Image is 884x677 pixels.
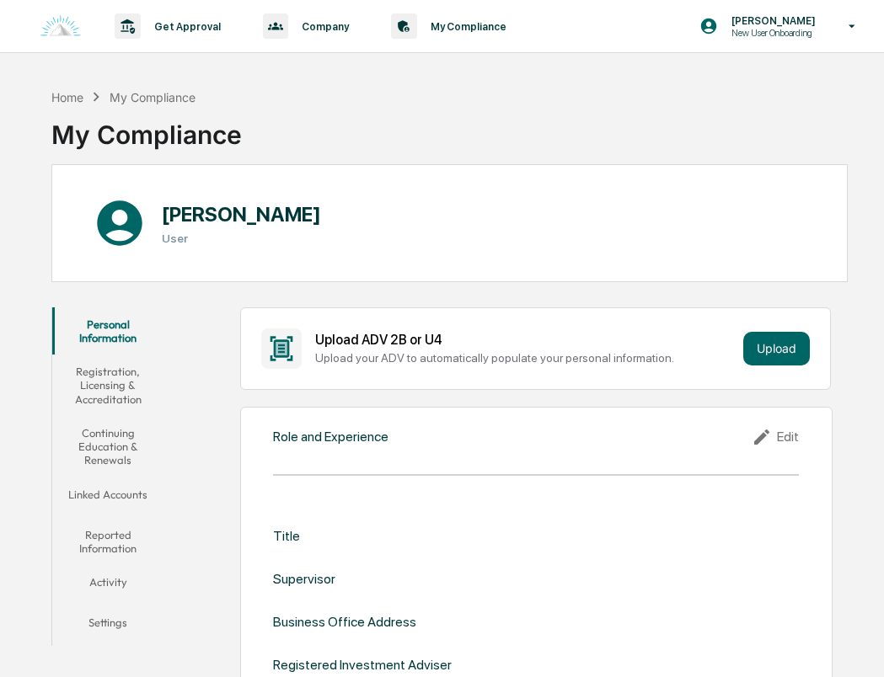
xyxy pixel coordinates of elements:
[52,477,163,518] button: Linked Accounts
[743,332,810,365] button: Upload
[718,27,824,39] p: New User Onboarding
[273,657,452,673] div: Registered Investment Adviser
[52,565,163,605] button: Activity
[315,332,737,348] div: Upload ADV 2B or U4
[51,90,83,104] div: Home
[162,202,321,227] h1: [PERSON_NAME]
[52,307,163,647] div: secondary tabs example
[315,351,737,365] div: Upload your ADV to automatically populate your personal information.
[273,614,416,630] div: Business Office Address
[52,605,163,646] button: Settings
[273,528,300,544] div: Title
[273,429,388,445] div: Role and Experience
[288,20,357,33] p: Company
[52,354,163,416] button: Registration, Licensing & Accreditation
[52,416,163,477] button: Continuing Education & Renewals
[417,20,515,33] p: My Compliance
[141,20,229,33] p: Get Approval
[273,571,335,587] div: Supervisor
[40,15,81,38] img: logo
[162,232,321,245] h3: User
[718,14,824,27] p: [PERSON_NAME]
[52,518,163,566] button: Reported Information
[752,427,799,447] div: Edit
[110,90,196,104] div: My Compliance
[51,106,242,150] div: My Compliance
[52,307,163,355] button: Personal Information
